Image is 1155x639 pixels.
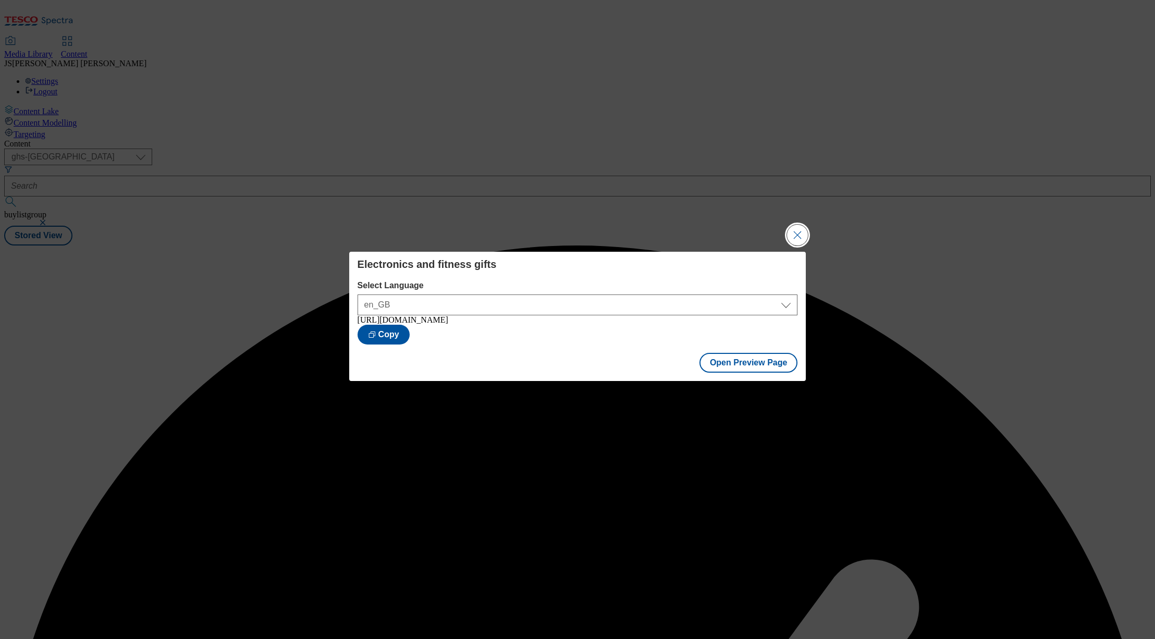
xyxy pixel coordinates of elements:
div: Modal [349,252,806,381]
label: Select Language [358,281,798,290]
h4: Electronics and fitness gifts [358,258,798,271]
div: [URL][DOMAIN_NAME] [358,315,798,325]
button: Copy [358,325,410,345]
button: Close Modal [787,225,808,245]
button: Open Preview Page [699,353,798,373]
